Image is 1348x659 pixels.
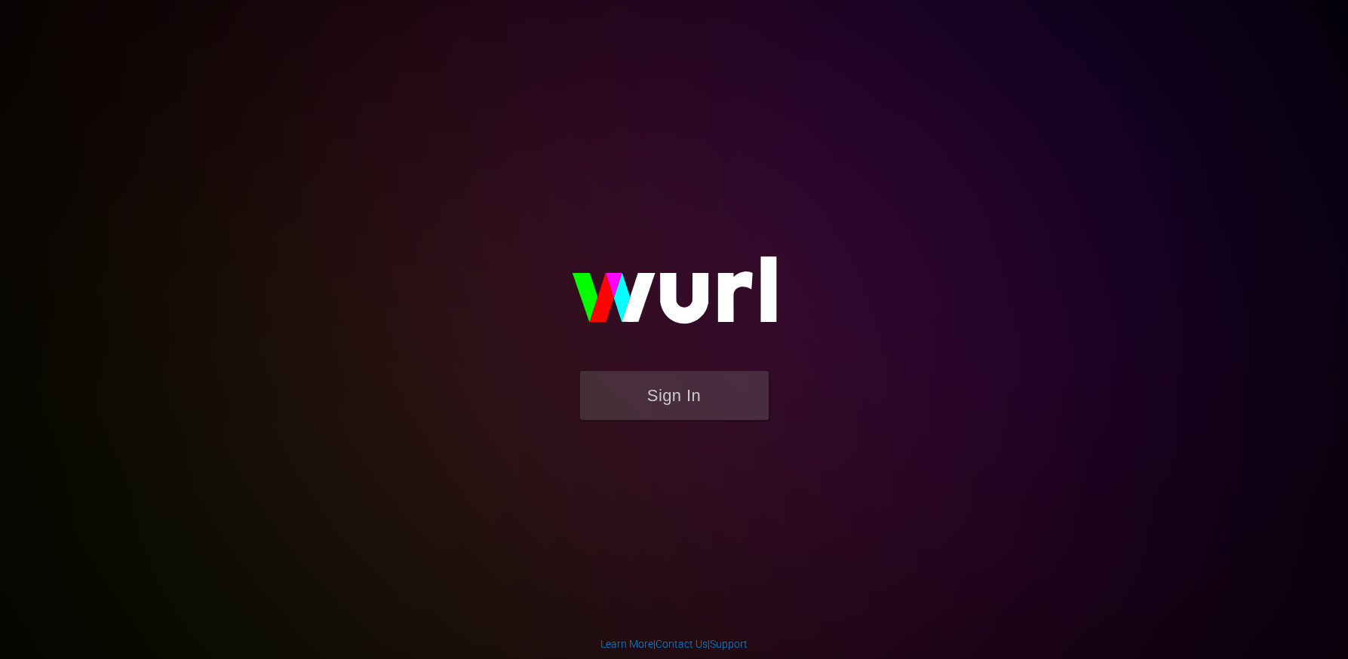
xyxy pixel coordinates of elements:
img: wurl-logo-on-black-223613ac3d8ba8fe6dc639794a292ebdb59501304c7dfd60c99c58986ef67473.svg [524,224,825,370]
a: Learn More [600,638,653,650]
div: | | [600,636,748,651]
button: Sign In [580,371,769,420]
a: Support [710,638,748,650]
a: Contact Us [656,638,708,650]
